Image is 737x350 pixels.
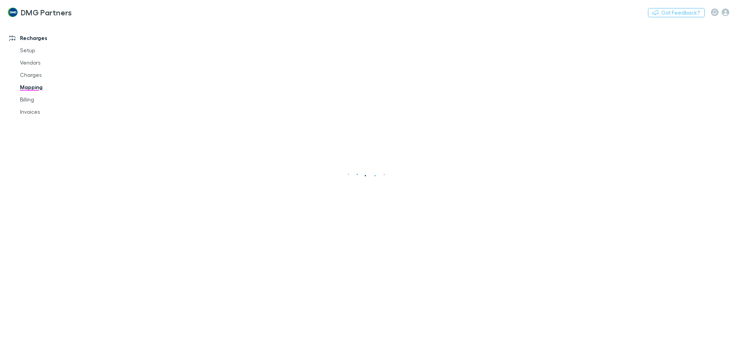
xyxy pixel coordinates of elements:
[12,106,104,118] a: Invoices
[12,56,104,69] a: Vendors
[8,8,18,17] img: DMG Partners's Logo
[648,8,705,17] button: Got Feedback?
[12,44,104,56] a: Setup
[12,93,104,106] a: Billing
[3,3,76,22] a: DMG Partners
[12,81,104,93] a: Mapping
[2,32,104,44] a: Recharges
[21,8,72,17] h3: DMG Partners
[12,69,104,81] a: Charges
